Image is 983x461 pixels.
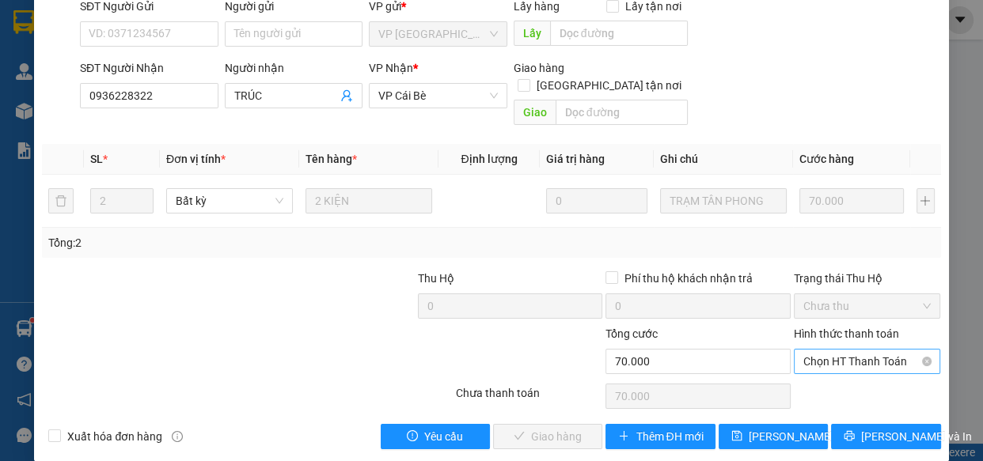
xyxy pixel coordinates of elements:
span: VP Sài Gòn [378,22,498,46]
span: Yêu cầu [424,428,463,445]
button: exclamation-circleYêu cầu [381,424,490,449]
input: VD: Bàn, Ghế [306,188,432,213]
span: Chọn HT Thanh Toán [803,350,932,373]
button: delete [48,188,74,213]
button: printer[PERSON_NAME] và In [831,424,940,449]
button: plusThêm ĐH mới [605,424,715,449]
span: exclamation-circle [407,430,418,443]
div: Trạng thái Thu Hộ [794,270,941,287]
span: info-circle [172,431,183,442]
input: 0 [799,188,904,213]
th: Ghi chú [654,144,793,175]
span: user-add [340,89,353,102]
span: close-circle [922,357,932,366]
button: plus [917,188,935,213]
button: save[PERSON_NAME] thay đổi [719,424,828,449]
span: Tên hàng [306,153,357,165]
div: SĐT Người Nhận [80,59,218,77]
span: Lấy [514,21,550,46]
span: plus [618,430,629,443]
span: Chưa thu [803,294,932,318]
button: checkGiao hàng [493,424,602,449]
span: Thu Hộ [418,272,454,285]
div: Chưa thanh toán [454,384,605,412]
span: Xuất hóa đơn hàng [61,428,169,445]
span: Giao [514,100,556,125]
span: VP Cái Bè [378,84,498,108]
label: Hình thức thanh toán [794,327,899,340]
span: Phí thu hộ khách nhận trả [618,270,759,287]
span: Thêm ĐH mới [636,428,703,445]
span: Giá trị hàng [546,153,605,165]
span: [GEOGRAPHIC_DATA] tận nơi [530,77,688,94]
span: printer [844,430,855,443]
span: Giao hàng [514,62,564,74]
span: Bất kỳ [176,189,283,213]
input: Ghi Chú [660,188,787,213]
div: Người nhận [225,59,363,77]
span: save [731,430,742,443]
input: Dọc đường [550,21,688,46]
input: Dọc đường [556,100,688,125]
span: Cước hàng [799,153,854,165]
span: Định lượng [461,153,517,165]
span: [PERSON_NAME] và In [861,428,972,445]
span: [PERSON_NAME] thay đổi [749,428,875,445]
div: Tổng: 2 [48,234,381,251]
span: SL [90,153,103,165]
input: 0 [546,188,647,213]
span: VP Nhận [369,62,413,74]
span: Đơn vị tính [166,153,226,165]
span: Tổng cước [605,327,658,340]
